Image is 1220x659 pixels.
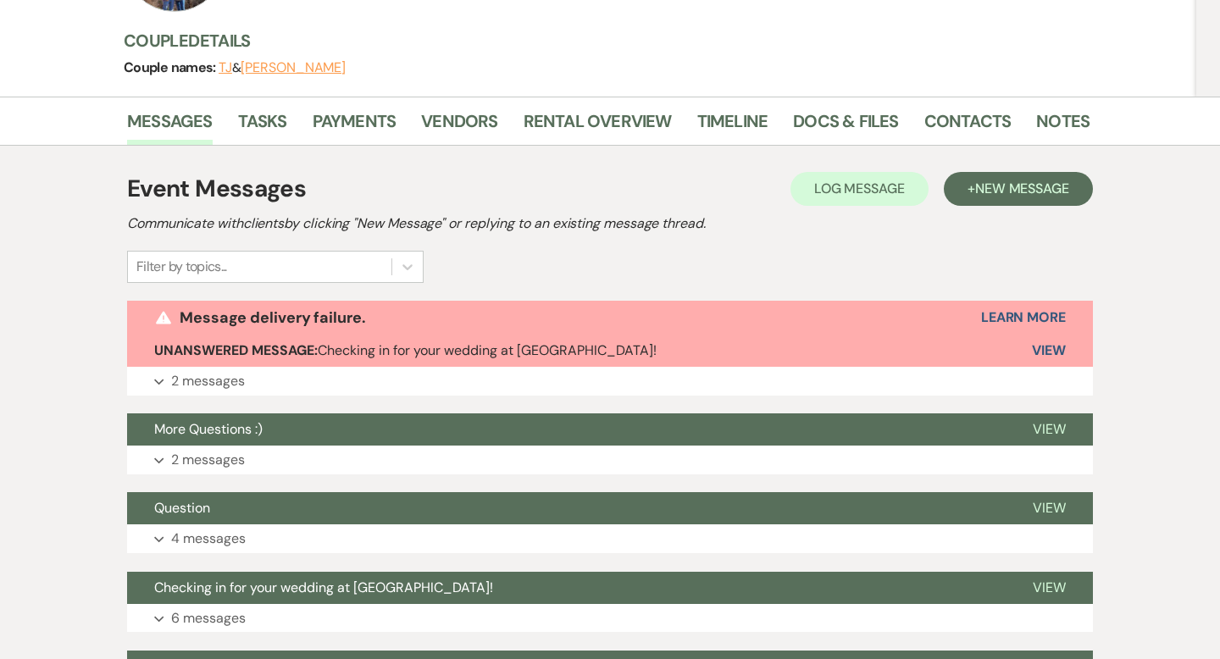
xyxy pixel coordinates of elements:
button: Unanswered Message:Checking in for your wedding at [GEOGRAPHIC_DATA]! [127,335,1005,367]
a: Notes [1036,108,1090,145]
h1: Event Messages [127,171,306,207]
p: Message delivery failure. [180,305,366,330]
span: View [1032,341,1066,359]
span: Question [154,499,210,517]
p: 2 messages [171,370,245,392]
button: Log Message [790,172,929,206]
button: 6 messages [127,604,1093,633]
button: +New Message [944,172,1093,206]
span: View [1033,420,1066,438]
p: 6 messages [171,607,246,629]
span: Checking in for your wedding at [GEOGRAPHIC_DATA]! [154,341,657,359]
button: TJ [219,61,232,75]
h3: Couple Details [124,29,1073,53]
a: Payments [313,108,396,145]
button: More Questions :) [127,413,1006,446]
button: [PERSON_NAME] [241,61,346,75]
button: View [1006,413,1093,446]
span: Checking in for your wedding at [GEOGRAPHIC_DATA]! [154,579,493,596]
button: Learn More [981,311,1066,324]
a: Messages [127,108,213,145]
span: View [1033,579,1066,596]
button: Question [127,492,1006,524]
button: Checking in for your wedding at [GEOGRAPHIC_DATA]! [127,572,1006,604]
div: Filter by topics... [136,257,227,277]
p: 4 messages [171,528,246,550]
h2: Communicate with clients by clicking "New Message" or replying to an existing message thread. [127,213,1093,234]
span: More Questions :) [154,420,263,438]
a: Tasks [238,108,287,145]
button: View [1006,492,1093,524]
a: Rental Overview [524,108,672,145]
span: New Message [975,180,1069,197]
p: 2 messages [171,449,245,471]
button: 2 messages [127,446,1093,474]
span: Log Message [814,180,905,197]
a: Timeline [697,108,768,145]
span: & [219,59,346,76]
button: 4 messages [127,524,1093,553]
a: Vendors [421,108,497,145]
a: Contacts [924,108,1012,145]
button: View [1005,335,1093,367]
a: Docs & Files [793,108,898,145]
span: View [1033,499,1066,517]
span: Couple names: [124,58,219,76]
button: View [1006,572,1093,604]
button: 2 messages [127,367,1093,396]
strong: Unanswered Message: [154,341,318,359]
